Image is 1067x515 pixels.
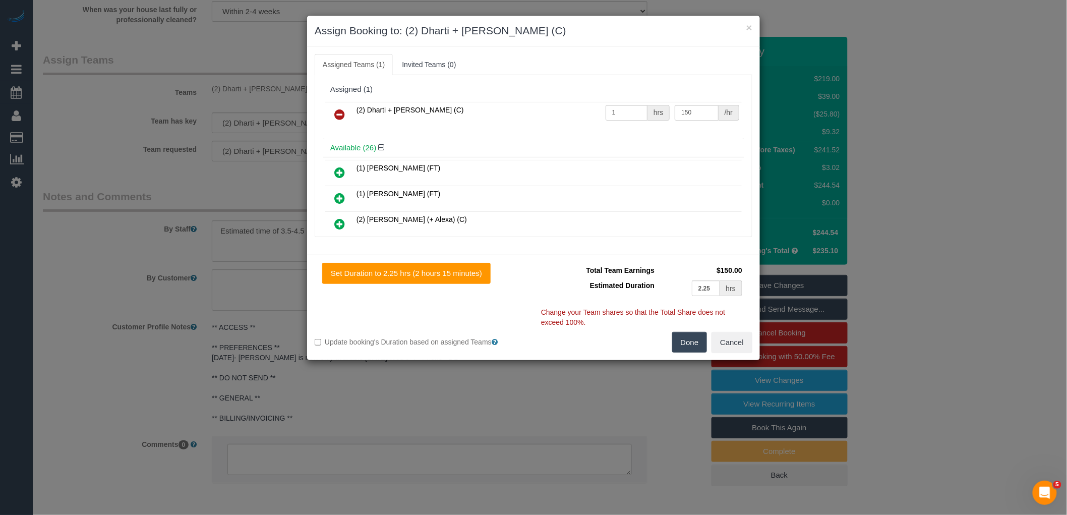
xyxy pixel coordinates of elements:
a: Invited Teams (0) [394,54,464,75]
span: (1) [PERSON_NAME] (FT) [357,190,440,198]
input: Update booking's Duration based on assigned Teams [315,339,321,346]
div: hrs [647,105,670,121]
h3: Assign Booking to: (2) Dharti + [PERSON_NAME] (C) [315,23,752,38]
button: Set Duration to 2.25 hrs (2 hours 15 minutes) [322,263,491,284]
span: 5 [1053,481,1061,489]
div: hrs [720,280,742,296]
span: (1) [PERSON_NAME] (FT) [357,164,440,172]
span: (2) Dharti + [PERSON_NAME] (C) [357,106,464,114]
button: Done [672,332,707,353]
td: Total Team Earnings [541,263,657,278]
iframe: Intercom live chat [1033,481,1057,505]
h4: Available (26) [330,144,737,152]
div: Assigned (1) [330,85,737,94]
div: /hr [719,105,739,121]
button: Cancel [712,332,752,353]
label: Update booking's Duration based on assigned Teams [315,337,526,347]
span: Estimated Duration [590,281,655,290]
td: $150.00 [657,263,745,278]
button: × [746,22,752,33]
span: (2) [PERSON_NAME] (+ Alexa) (C) [357,215,467,223]
a: Assigned Teams (1) [315,54,393,75]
